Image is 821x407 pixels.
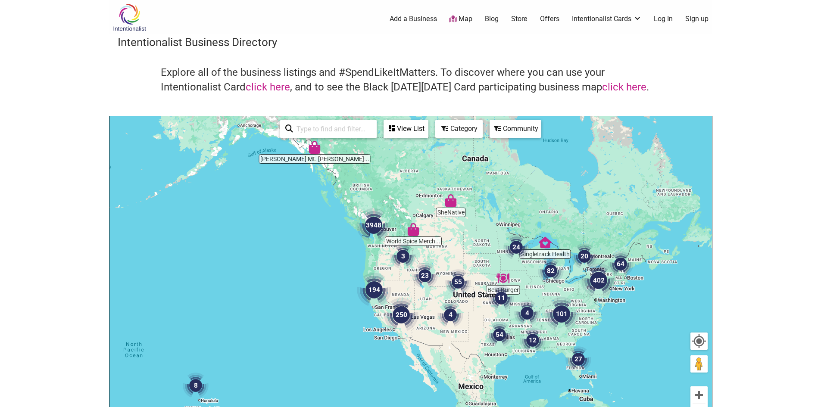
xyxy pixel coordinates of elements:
[436,121,482,137] div: Category
[488,285,514,311] div: 11
[246,81,290,93] a: click here
[490,120,541,138] div: Filter by Community
[539,236,552,249] div: Singletrack Health
[514,300,540,326] div: 4
[118,34,704,50] h3: Intentionalist Business Directory
[602,81,646,93] a: click here
[540,14,559,24] a: Offers
[572,14,642,24] a: Intentionalist Cards
[384,121,428,137] div: View List
[690,355,708,373] button: Drag Pegman onto the map to open Street View
[565,346,591,372] div: 27
[109,3,150,31] img: Intentionalist
[511,14,528,24] a: Store
[357,273,391,307] div: 194
[685,14,709,24] a: Sign up
[183,373,209,398] div: 8
[412,263,438,289] div: 23
[690,386,708,404] button: Zoom in
[485,14,499,24] a: Blog
[654,14,673,24] a: Log In
[538,258,564,284] div: 82
[608,251,634,277] div: 64
[356,208,391,242] div: 3948
[520,327,546,353] div: 12
[445,269,471,295] div: 55
[449,14,472,24] a: Map
[437,302,463,328] div: 4
[384,120,428,138] div: See a list of the visible businesses
[544,297,579,331] div: 101
[690,332,708,350] button: Your Location
[490,121,540,137] div: Community
[293,121,371,137] input: Type to find and filter...
[384,298,418,332] div: 250
[435,120,483,138] div: Filter by category
[280,120,377,138] div: Type to search and filter
[390,243,416,269] div: 3
[308,141,321,154] div: Tripp's Mt. Juneau Trading Post
[487,322,512,348] div: 54
[390,14,437,24] a: Add a Business
[444,194,457,207] div: SheNative
[496,272,509,285] div: Best Burger
[571,243,597,269] div: 20
[407,223,420,236] div: World Spice Merchants
[161,65,661,94] h4: Explore all of the business listings and #SpendLikeItMatters. To discover where you can use your ...
[581,263,616,298] div: 402
[503,234,529,260] div: 24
